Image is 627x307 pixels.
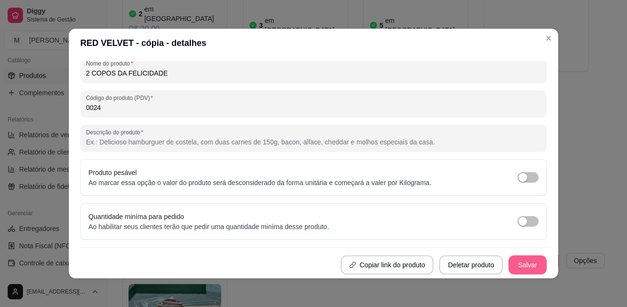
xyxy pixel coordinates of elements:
label: Descrição do produto [86,128,146,136]
p: Ao marcar essa opção o valor do produto será desconsiderado da forma unitária e começará a valer ... [88,178,432,187]
label: Código do produto (PDV) [86,94,156,102]
label: Nome do produto [86,59,136,67]
button: Salvar [508,255,547,274]
button: Deletar produto [439,255,503,274]
input: Nome do produto [86,68,541,78]
input: Código do produto (PDV) [86,103,541,112]
label: Quantidade miníma para pedido [88,213,184,220]
button: Close [541,31,556,46]
button: Copiar link do produto [341,255,434,274]
header: RED VELVET - cópia - detalhes [69,29,558,57]
input: Descrição do produto [86,137,541,147]
label: Produto pesável [88,169,137,176]
p: Ao habilitar seus clientes terão que pedir uma quantidade miníma desse produto. [88,222,329,231]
